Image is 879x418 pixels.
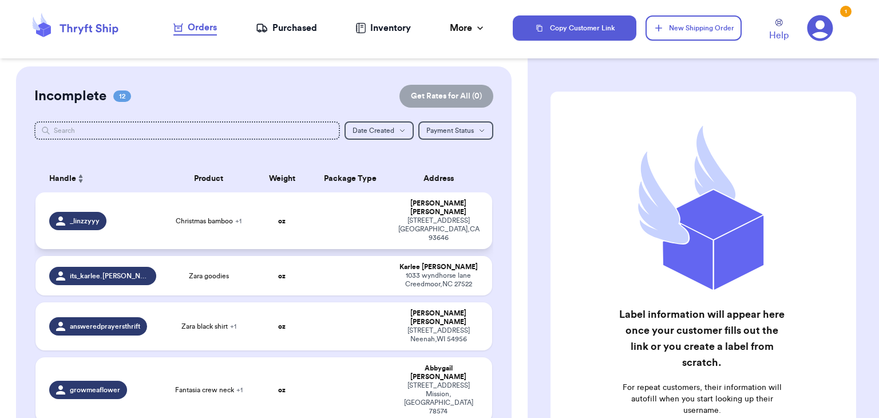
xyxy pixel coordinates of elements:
[399,85,493,108] button: Get Rates for All (0)
[181,322,236,331] span: Zara black shirt
[310,165,392,192] th: Package Type
[398,326,478,344] div: [STREET_ADDRESS] Neenah , WI 54956
[176,216,241,226] span: Christmas bamboo
[256,21,317,35] a: Purchased
[70,216,100,226] span: _linzzyyy
[278,218,286,224] strong: oz
[391,165,492,192] th: Address
[70,322,140,331] span: answeredprayersthrift
[398,364,478,381] div: Abbygail [PERSON_NAME]
[34,121,340,140] input: Search
[426,127,474,134] span: Payment Status
[70,271,150,281] span: its_karlee.[PERSON_NAME]
[398,271,478,289] div: 1033 wyndhorse lane Creedmoor , NC 27522
[70,385,120,395] span: growmeaflower
[230,323,236,330] span: + 1
[807,15,833,41] a: 1
[235,218,241,224] span: + 1
[278,323,286,330] strong: oz
[278,273,286,279] strong: oz
[769,19,789,42] a: Help
[34,87,106,105] h2: Incomplete
[398,309,478,326] div: [PERSON_NAME] [PERSON_NAME]
[236,387,243,393] span: + 1
[353,127,394,134] span: Date Created
[513,15,636,41] button: Copy Customer Link
[173,21,217,34] div: Orders
[840,6,852,17] div: 1
[398,381,478,416] div: [STREET_ADDRESS] Mission , [GEOGRAPHIC_DATA] 78574
[345,121,414,140] button: Date Created
[76,172,85,186] button: Sort ascending
[616,382,787,416] p: For repeat customers, their information will autofill when you start looking up their username.
[189,271,229,281] span: Zara goodies
[175,385,243,395] span: Fantasia crew neck
[163,165,255,192] th: Product
[646,15,742,41] button: New Shipping Order
[418,121,493,140] button: Payment Status
[278,387,286,393] strong: oz
[355,21,411,35] a: Inventory
[398,199,478,216] div: [PERSON_NAME] [PERSON_NAME]
[113,90,131,102] span: 12
[398,263,478,271] div: Karlee [PERSON_NAME]
[616,306,787,370] h2: Label information will appear here once your customer fills out the link or you create a label fr...
[769,29,789,42] span: Help
[398,216,478,242] div: [STREET_ADDRESS] [GEOGRAPHIC_DATA] , CA 93646
[255,165,310,192] th: Weight
[49,173,76,185] span: Handle
[173,21,217,36] a: Orders
[450,21,486,35] div: More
